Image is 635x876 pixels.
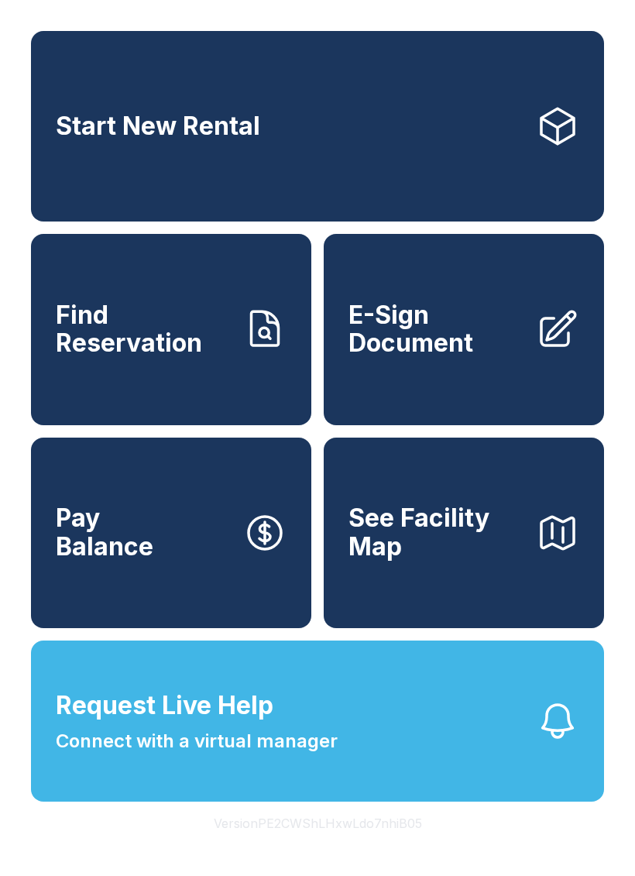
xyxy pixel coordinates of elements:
button: Request Live HelpConnect with a virtual manager [31,641,604,802]
span: See Facility Map [348,504,523,561]
a: E-Sign Document [324,234,604,424]
span: E-Sign Document [348,301,523,358]
button: VersionPE2CWShLHxwLdo7nhiB05 [201,802,434,845]
a: PayBalance [31,438,311,628]
span: Find Reservation [56,301,231,358]
span: Connect with a virtual manager [56,727,338,755]
a: Start New Rental [31,31,604,222]
button: See Facility Map [324,438,604,628]
span: Request Live Help [56,687,273,724]
a: Find Reservation [31,234,311,424]
span: Pay Balance [56,504,153,561]
span: Start New Rental [56,112,260,141]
